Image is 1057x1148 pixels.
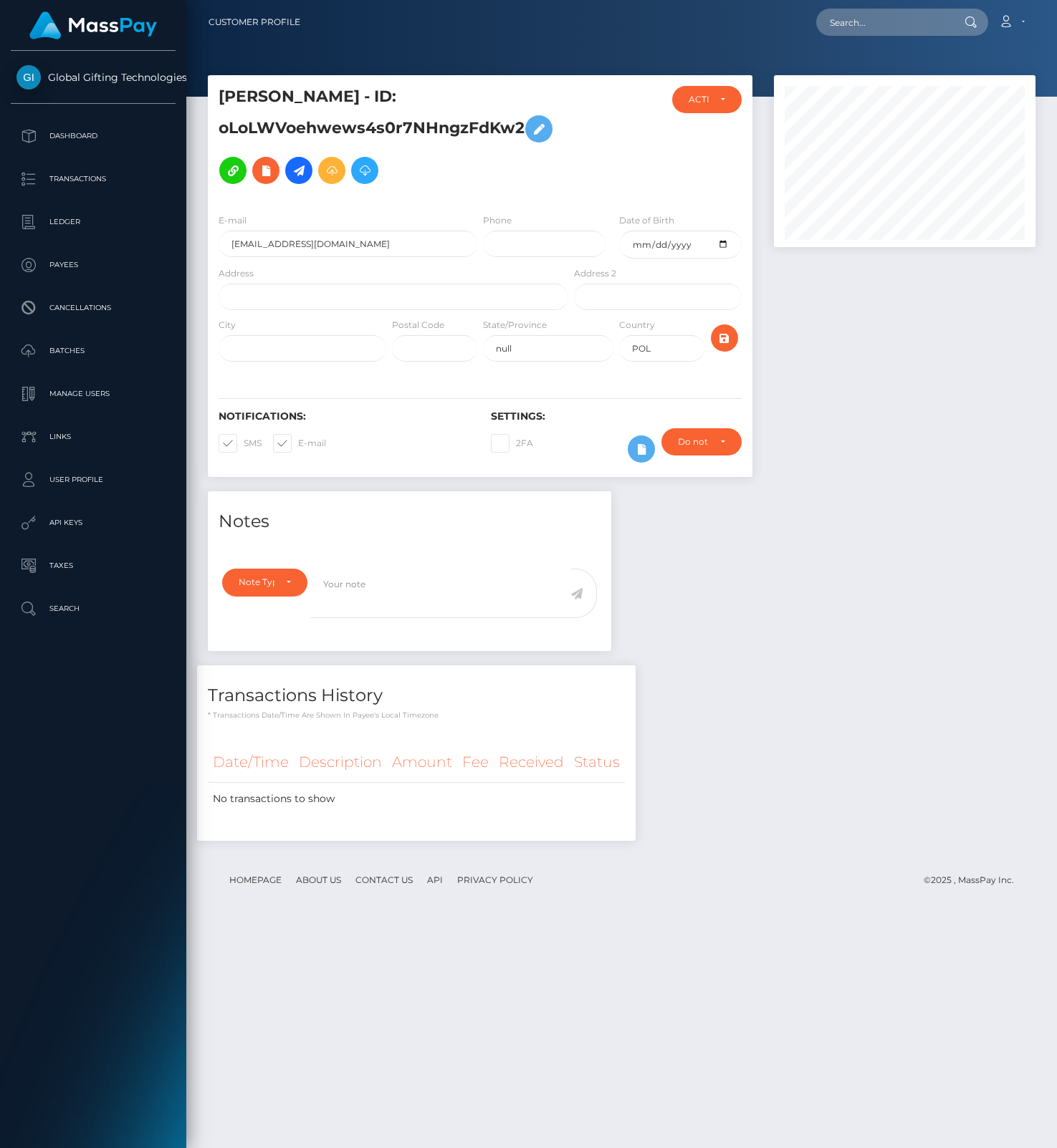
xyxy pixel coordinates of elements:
[11,118,176,154] a: Dashboard
[421,869,449,891] a: API
[678,436,709,448] div: Do not require
[219,86,560,191] h5: [PERSON_NAME] - ID: oLoLWVoehwews4s0r7NHngzFdKw2
[11,204,176,240] a: Ledger
[16,211,170,233] p: Ledger
[16,297,170,319] p: Cancellations
[619,319,655,332] label: Country
[491,434,533,453] label: 2FA
[208,710,625,720] p: * Transactions date/time are shown in payee's local timezone
[11,161,176,197] a: Transactions
[11,591,176,627] a: Search
[16,383,170,405] p: Manage Users
[11,333,176,369] a: Batches
[224,869,287,891] a: Homepage
[219,214,247,227] label: E-mail
[219,267,254,280] label: Address
[661,428,742,455] button: Do not require
[219,434,262,453] label: SMS
[574,267,616,280] label: Address 2
[451,869,539,891] a: Privacy Policy
[350,869,419,891] a: Contact Us
[11,376,176,412] a: Manage Users
[209,7,300,37] a: Customer Profile
[483,319,547,332] label: State/Province
[457,743,494,782] th: Fee
[16,469,170,491] p: User Profile
[16,65,41,90] img: Global Gifting Technologies Inc
[11,462,176,498] a: User Profile
[208,683,625,708] h4: Transactions History
[387,743,457,782] th: Amount
[11,548,176,584] a: Taxes
[11,505,176,541] a: API Keys
[16,512,170,534] p: API Keys
[569,743,625,782] th: Status
[222,569,307,596] button: Note Type
[219,509,601,534] h4: Notes
[392,319,444,332] label: Postal Code
[619,214,674,227] label: Date of Birth
[273,434,326,453] label: E-mail
[219,410,469,423] h6: Notifications:
[16,168,170,190] p: Transactions
[16,555,170,577] p: Taxes
[672,86,742,113] button: ACTIVE
[16,426,170,448] p: Links
[219,319,236,332] label: City
[29,11,157,39] img: MassPay Logo
[689,94,709,105] div: ACTIVE
[11,290,176,326] a: Cancellations
[290,869,347,891] a: About Us
[294,743,387,782] th: Description
[494,743,569,782] th: Received
[11,419,176,455] a: Links
[16,340,170,362] p: Batches
[208,782,625,815] td: No transactions to show
[285,157,312,184] a: Initiate Payout
[16,598,170,619] p: Search
[491,410,742,423] h6: Settings:
[483,214,512,227] label: Phone
[239,577,274,588] div: Note Type
[816,9,951,36] input: Search...
[924,872,1025,888] div: © 2025 , MassPay Inc.
[11,247,176,283] a: Payees
[16,254,170,276] p: Payees
[16,125,170,147] p: Dashboard
[11,71,176,84] span: Global Gifting Technologies Inc
[208,743,294,782] th: Date/Time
